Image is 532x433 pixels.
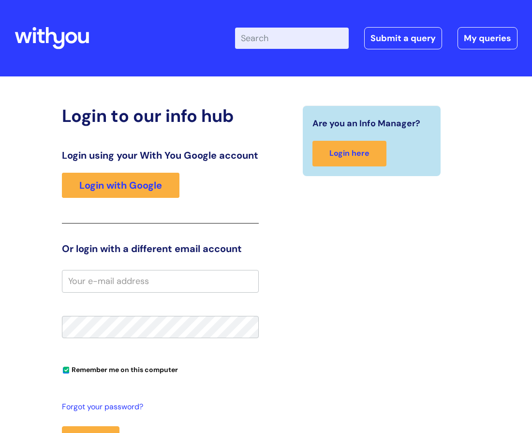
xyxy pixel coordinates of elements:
[458,27,517,49] a: My queries
[312,141,386,166] a: Login here
[62,270,259,292] input: Your e-mail address
[62,105,259,126] h2: Login to our info hub
[364,27,442,49] a: Submit a query
[62,363,178,374] label: Remember me on this computer
[312,116,420,131] span: Are you an Info Manager?
[235,28,349,49] input: Search
[63,367,69,373] input: Remember me on this computer
[62,361,259,377] div: You can uncheck this option if you're logging in from a shared device
[62,149,259,161] h3: Login using your With You Google account
[62,400,254,414] a: Forgot your password?
[62,173,179,198] a: Login with Google
[62,243,259,254] h3: Or login with a different email account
